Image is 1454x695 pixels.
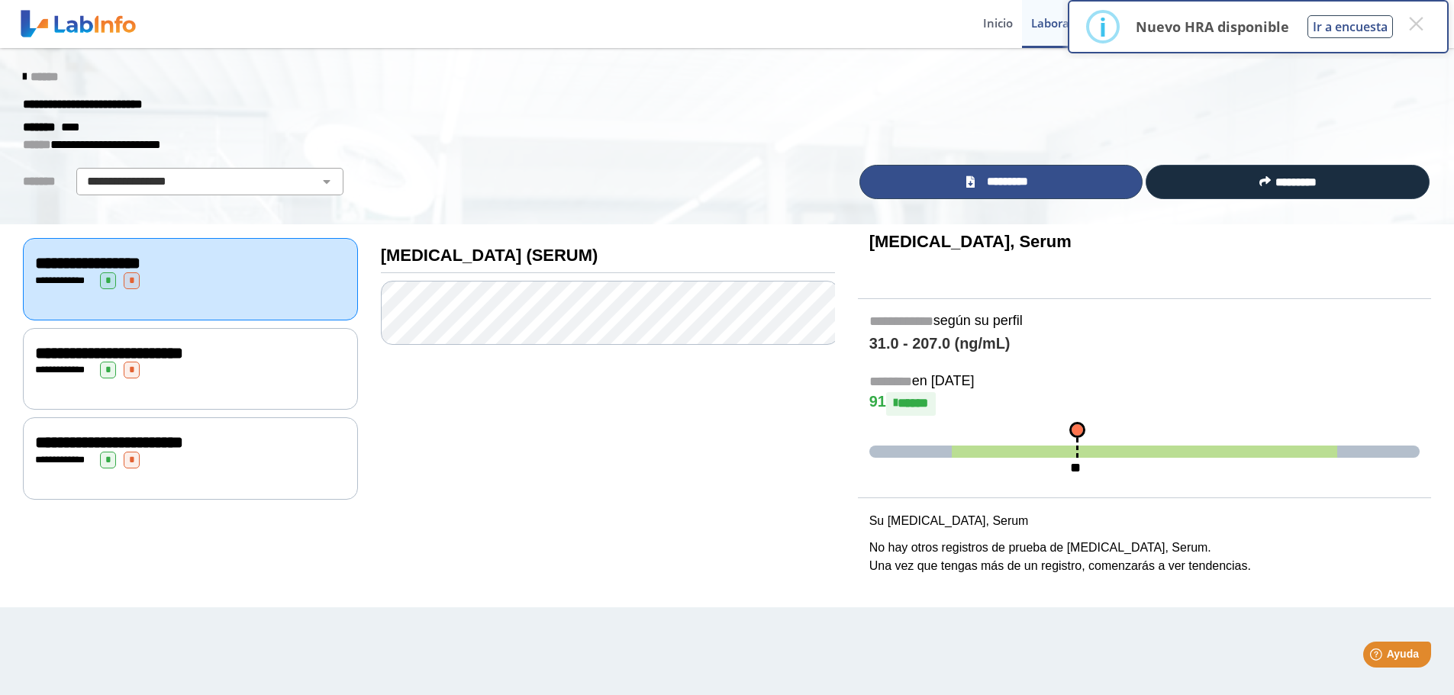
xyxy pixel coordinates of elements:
[1136,18,1289,36] p: Nuevo HRA disponible
[1307,15,1393,38] button: Ir a encuesta
[869,335,1420,353] h4: 31.0 - 207.0 (ng/mL)
[381,246,598,265] b: [MEDICAL_DATA] (SERUM)
[1318,635,1437,678] iframe: Help widget launcher
[869,539,1420,575] p: No hay otros registros de prueba de [MEDICAL_DATA], Serum. Una vez que tengas más de un registro,...
[869,373,1420,391] h5: en [DATE]
[1402,10,1430,37] button: Close this dialog
[869,313,1420,330] h5: según su perfil
[869,232,1072,251] b: [MEDICAL_DATA], Serum
[869,392,1420,415] h4: 91
[869,512,1420,530] p: Su [MEDICAL_DATA], Serum
[1099,13,1107,40] div: i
